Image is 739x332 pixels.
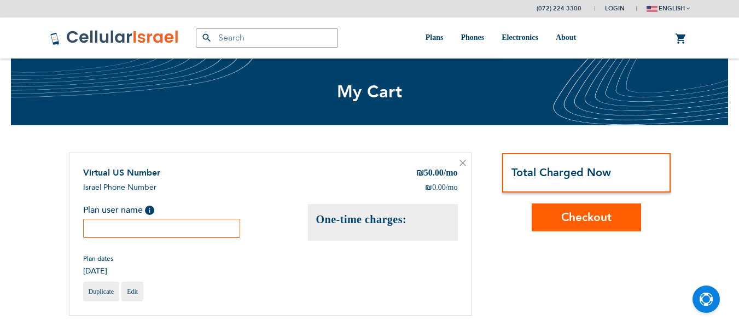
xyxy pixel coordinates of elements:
[461,33,484,42] span: Phones
[502,18,538,59] a: Electronics
[647,6,657,12] img: english
[196,28,338,48] input: Search
[556,18,576,59] a: About
[461,18,484,59] a: Phones
[83,167,160,179] a: Virtual US Number
[537,4,581,13] a: (072) 224-3300
[50,30,179,46] img: Cellular Israel Logo
[502,33,538,42] span: Electronics
[647,1,690,16] button: english
[83,182,156,193] span: Israel Phone Number
[127,288,138,295] span: Edit
[425,182,457,193] div: 0.00
[416,167,424,180] span: ₪
[556,33,576,42] span: About
[83,254,113,263] span: Plan dates
[416,167,458,180] div: 50.00
[605,4,625,13] span: Login
[426,33,444,42] span: Plans
[121,282,143,301] a: Edit
[337,80,403,103] span: My Cart
[446,182,458,193] span: /mo
[426,18,444,59] a: Plans
[561,209,612,225] span: Checkout
[145,206,154,215] span: Help
[532,203,641,231] button: Checkout
[83,282,120,301] a: Duplicate
[89,288,114,295] span: Duplicate
[83,266,113,276] span: [DATE]
[83,204,143,216] span: Plan user name
[425,182,432,193] span: ₪
[511,165,611,180] strong: Total Charged Now
[316,212,450,227] h2: One-time charges:
[444,168,458,177] span: /mo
